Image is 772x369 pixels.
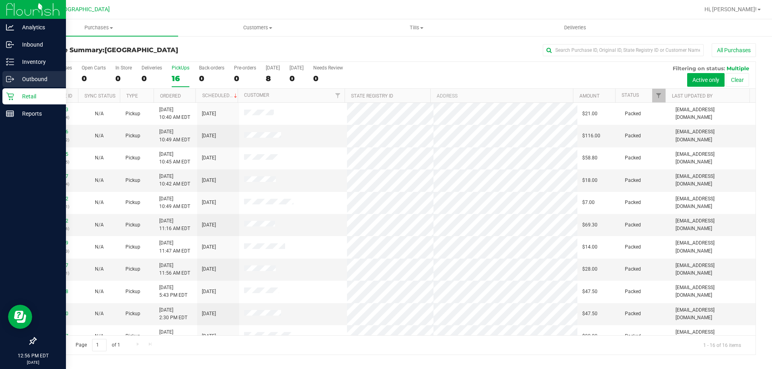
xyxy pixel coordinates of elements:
[159,306,187,322] span: [DATE] 2:30 PM EDT
[4,359,62,365] p: [DATE]
[553,24,597,31] span: Deliveries
[125,243,140,251] span: Pickup
[6,75,14,83] inline-svg: Outbound
[289,65,304,71] div: [DATE]
[159,173,190,188] span: [DATE] 10:42 AM EDT
[126,93,138,99] a: Type
[95,310,104,318] button: N/A
[675,106,751,121] span: [EMAIL_ADDRESS][DOMAIN_NAME]
[202,288,216,296] span: [DATE]
[625,110,641,118] span: Packed
[202,93,239,98] a: Scheduled
[95,266,104,272] span: Not Applicable
[95,288,104,296] button: N/A
[142,74,162,83] div: 0
[543,44,704,56] input: Search Purchase ID, Original ID, State Registry ID or Customer Name...
[178,19,337,36] a: Customers
[6,41,14,49] inline-svg: Inbound
[46,263,68,268] a: 12019587
[95,221,104,229] button: N/A
[69,339,127,351] span: Page of 1
[625,243,641,251] span: Packed
[8,305,32,329] iframe: Resource center
[675,306,751,322] span: [EMAIL_ADDRESS][DOMAIN_NAME]
[46,173,68,179] a: 12018777
[46,107,68,112] a: 12018563
[202,243,216,251] span: [DATE]
[14,57,62,67] p: Inventory
[14,40,62,49] p: Inbound
[582,332,597,340] span: $90.00
[697,339,747,351] span: 1 - 16 of 16 items
[125,288,140,296] span: Pickup
[687,73,725,87] button: Active only
[95,265,104,273] button: N/A
[625,177,641,184] span: Packed
[125,199,140,206] span: Pickup
[172,65,189,71] div: PickUps
[313,74,343,83] div: 0
[675,284,751,299] span: [EMAIL_ADDRESS][DOMAIN_NAME]
[496,19,655,36] a: Deliveries
[266,65,280,71] div: [DATE]
[55,6,110,13] span: [GEOGRAPHIC_DATA]
[19,24,178,31] span: Purchases
[266,74,280,83] div: 8
[14,22,62,32] p: Analytics
[95,132,104,140] button: N/A
[704,6,757,12] span: Hi, [PERSON_NAME]!
[125,110,140,118] span: Pickup
[95,311,104,316] span: Not Applicable
[582,199,595,206] span: $7.00
[46,333,68,339] a: 12000527
[582,221,597,229] span: $69.30
[199,65,224,71] div: Back-orders
[202,177,216,184] span: [DATE]
[159,217,190,232] span: [DATE] 11:16 AM EDT
[19,19,178,36] a: Purchases
[125,310,140,318] span: Pickup
[159,128,190,143] span: [DATE] 10:49 AM EDT
[202,221,216,229] span: [DATE]
[46,151,68,157] a: 12018775
[125,132,140,140] span: Pickup
[727,65,749,71] span: Multiple
[430,89,573,103] th: Address
[14,109,62,118] p: Reports
[6,23,14,31] inline-svg: Analytics
[95,177,104,184] button: N/A
[337,19,496,36] a: Tills
[95,154,104,162] button: N/A
[582,288,597,296] span: $47.50
[582,110,597,118] span: $21.00
[125,265,140,273] span: Pickup
[625,199,641,206] span: Packed
[6,58,14,66] inline-svg: Inventory
[95,289,104,294] span: Not Applicable
[202,310,216,318] span: [DATE]
[95,222,104,228] span: Not Applicable
[675,239,751,255] span: [EMAIL_ADDRESS][DOMAIN_NAME]
[125,177,140,184] span: Pickup
[582,310,597,318] span: $47.50
[331,89,345,102] a: Filter
[125,221,140,229] span: Pickup
[46,240,68,246] a: 12019539
[95,244,104,250] span: Not Applicable
[46,311,68,316] a: 12009580
[84,93,115,99] a: Sync Status
[202,199,216,206] span: [DATE]
[95,200,104,205] span: Not Applicable
[582,177,597,184] span: $18.00
[625,132,641,140] span: Packed
[582,243,597,251] span: $14.00
[95,199,104,206] button: N/A
[234,65,256,71] div: Pre-orders
[159,106,190,121] span: [DATE] 10:40 AM EDT
[95,111,104,116] span: Not Applicable
[46,289,68,294] a: 12017528
[115,74,132,83] div: 0
[675,173,751,188] span: [EMAIL_ADDRESS][DOMAIN_NAME]
[199,74,224,83] div: 0
[142,65,162,71] div: Deliveries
